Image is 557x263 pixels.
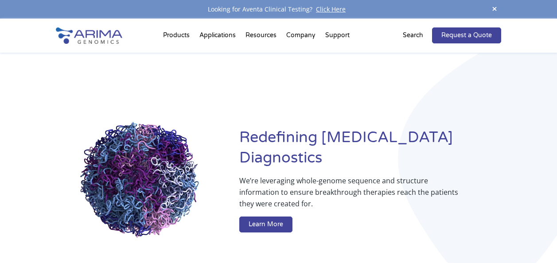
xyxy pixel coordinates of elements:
[239,128,501,175] h1: Redefining [MEDICAL_DATA] Diagnostics
[56,4,502,15] div: Looking for Aventa Clinical Testing?
[403,30,423,41] p: Search
[312,5,349,13] a: Click Here
[56,27,122,44] img: Arima-Genomics-logo
[432,27,501,43] a: Request a Quote
[239,175,466,217] p: We’re leveraging whole-genome sequence and structure information to ensure breakthrough therapies...
[239,217,292,232] a: Learn More
[513,220,557,263] iframe: Chat Widget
